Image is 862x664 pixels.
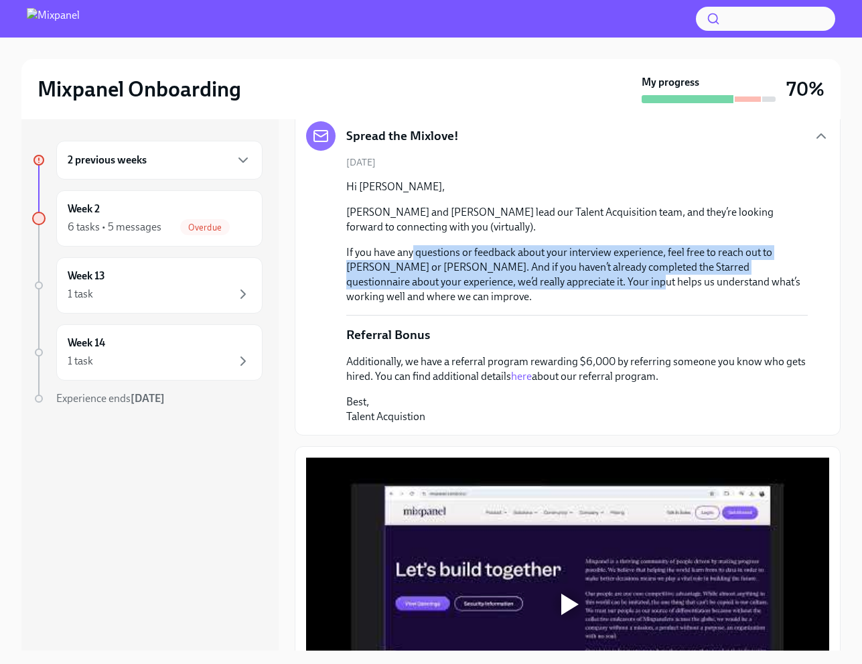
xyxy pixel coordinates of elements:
div: 1 task [68,287,93,302]
p: If you have any questions or feedback about your interview experience, feel free to reach out to ... [346,245,808,304]
p: Best, Talent Acquistion [346,395,808,424]
strong: [DATE] [131,392,165,405]
span: [DATE] [346,156,376,169]
p: Hi [PERSON_NAME], [346,180,808,194]
span: Experience ends [56,392,165,405]
img: Mixpanel [27,8,80,29]
p: [PERSON_NAME] and [PERSON_NAME] lead our Talent Acquisition team, and they’re looking forward to ... [346,205,808,235]
h6: Week 13 [68,269,105,283]
h2: Mixpanel Onboarding [38,76,241,103]
div: 6 tasks • 5 messages [68,220,161,235]
a: Week 141 task [32,324,263,381]
h3: 70% [786,77,824,101]
h6: 2 previous weeks [68,153,147,168]
h5: Spread the Mixlove! [346,127,459,145]
p: Additionally, we have a referral program rewarding $6,000 by referring someone you know who gets ... [346,354,808,384]
span: Overdue [180,222,230,233]
a: Week 131 task [32,257,263,314]
a: here [511,370,532,383]
a: Week 26 tasks • 5 messagesOverdue [32,190,263,247]
div: 1 task [68,354,93,369]
p: Referral Bonus [346,326,430,344]
h6: Week 14 [68,336,105,350]
h6: Week 2 [68,202,100,216]
div: 2 previous weeks [56,141,263,180]
strong: My progress [642,75,699,90]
